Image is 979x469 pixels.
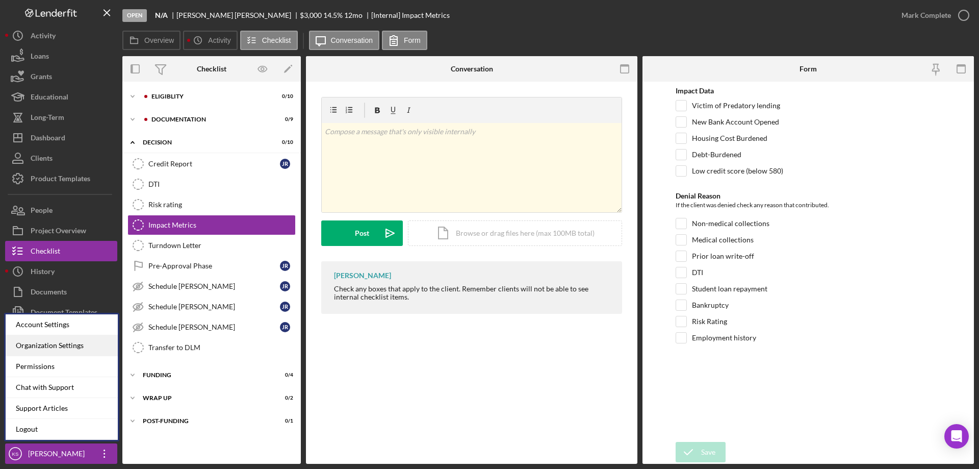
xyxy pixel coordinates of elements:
label: Victim of Predatory lending [692,101,780,111]
div: [PERSON_NAME] [25,443,92,466]
div: Schedule [PERSON_NAME] [148,303,280,311]
div: If the client was denied check any reason that contributed. [676,200,941,213]
div: Product Templates [31,168,90,191]
div: Open Intercom Messenger [944,424,969,449]
span: $3,000 [300,11,322,19]
div: 0 / 10 [275,93,293,100]
label: Conversation [331,36,373,44]
div: Form [800,65,817,73]
label: DTI [692,267,703,278]
label: Form [404,36,421,44]
div: Impact Metrics [148,221,295,229]
div: Wrap up [143,395,268,401]
button: Checklist [240,31,298,50]
button: Educational [5,87,117,107]
div: Eligiblity [151,93,268,100]
button: Checklist [5,241,117,261]
div: Educational [31,87,68,110]
button: Form [382,31,427,50]
div: Mark Complete [901,5,951,26]
div: History [31,261,55,284]
button: Activity [5,26,117,46]
div: Post [355,220,369,246]
button: KS[PERSON_NAME] [5,443,117,464]
div: Permissions [6,356,118,377]
a: Documents [5,282,117,302]
a: Schedule [PERSON_NAME]JR [127,297,296,317]
label: Bankruptcy [692,300,729,310]
button: Clients [5,148,117,168]
div: J R [280,281,290,291]
button: Grants [5,66,117,87]
b: N/A [155,11,168,19]
a: Schedule [PERSON_NAME]JR [127,276,296,297]
div: Schedule [PERSON_NAME] [148,282,280,290]
div: Grants [31,66,52,89]
div: 0 / 9 [275,116,293,122]
button: Long-Term [5,107,117,128]
label: Student loan repayment [692,284,767,294]
label: Checklist [262,36,291,44]
a: Transfer to DLM [127,337,296,358]
label: Debt-Burdened [692,150,741,160]
button: Dashboard [5,128,117,148]
div: [PERSON_NAME] [PERSON_NAME] [176,11,300,19]
button: Loans [5,46,117,66]
label: Medical collections [692,235,754,245]
div: Impact Data [676,87,941,95]
label: Low credit score (below 580) [692,166,783,176]
div: 0 / 2 [275,395,293,401]
button: Overview [122,31,181,50]
div: [Internal] Impact Metrics [371,11,450,19]
div: Checklist [197,65,226,73]
div: Document Templates [31,302,97,325]
text: KS [12,451,19,457]
label: Activity [208,36,230,44]
button: Conversation [309,31,380,50]
div: Documentation [151,116,268,122]
a: Credit ReportJR [127,154,296,174]
label: Employment history [692,333,756,343]
a: Turndown Letter [127,235,296,256]
div: 12 mo [344,11,363,19]
div: 0 / 1 [275,418,293,424]
a: Schedule [PERSON_NAME]JR [127,317,296,337]
a: Pre-Approval PhaseJR [127,256,296,276]
div: Project Overview [31,220,86,243]
div: Activity [31,26,56,48]
div: J R [280,322,290,332]
div: People [31,200,53,223]
div: Check any boxes that apply to the client. Remember clients will not be able to see internal check... [334,285,612,301]
div: Loans [31,46,49,69]
div: Post-Funding [143,418,268,424]
button: Save [676,442,726,462]
div: Open [122,9,147,22]
a: History [5,261,117,282]
a: DTI [127,174,296,194]
label: Prior loan write-off [692,251,754,261]
label: Risk Rating [692,316,727,327]
div: Checklist [31,241,60,264]
div: Documents [31,282,67,305]
div: 0 / 10 [275,139,293,145]
div: Conversation [451,65,493,73]
button: Activity [183,31,237,50]
div: Funding [143,372,268,378]
a: Support Articles [6,398,118,419]
label: New Bank Account Opened [692,117,779,127]
button: Product Templates [5,168,117,189]
label: Housing Cost Burdened [692,133,767,143]
div: Pre-Approval Phase [148,262,280,270]
button: Document Templates [5,302,117,323]
div: [PERSON_NAME] [334,271,391,280]
a: Logout [6,419,118,440]
button: People [5,200,117,220]
div: Dashboard [31,128,65,151]
button: Mark Complete [891,5,974,26]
